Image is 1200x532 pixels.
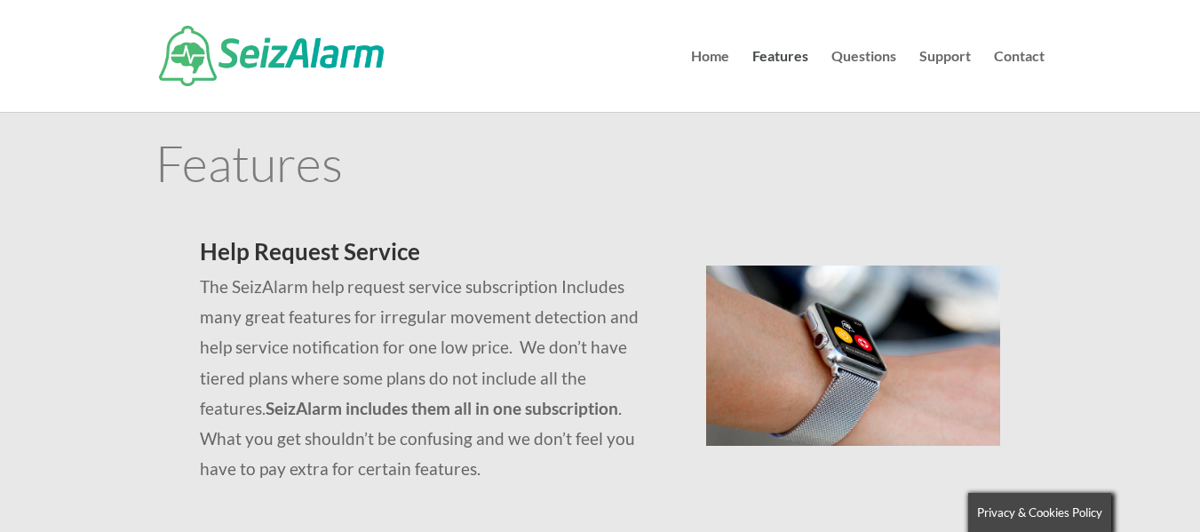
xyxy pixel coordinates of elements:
[1042,463,1180,512] iframe: Help widget launcher
[159,26,384,86] img: SeizAlarm
[200,272,663,484] p: The SeizAlarm help request service subscription Includes many great features for irregular moveme...
[200,240,663,272] h2: Help Request Service
[752,50,808,112] a: Features
[266,398,618,418] strong: SeizAlarm includes them all in one subscription
[919,50,971,112] a: Support
[155,138,1045,196] h1: Features
[691,50,729,112] a: Home
[831,50,896,112] a: Questions
[706,266,1000,446] img: seizalarm-on-wrist
[994,50,1045,112] a: Contact
[977,505,1102,520] span: Privacy & Cookies Policy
